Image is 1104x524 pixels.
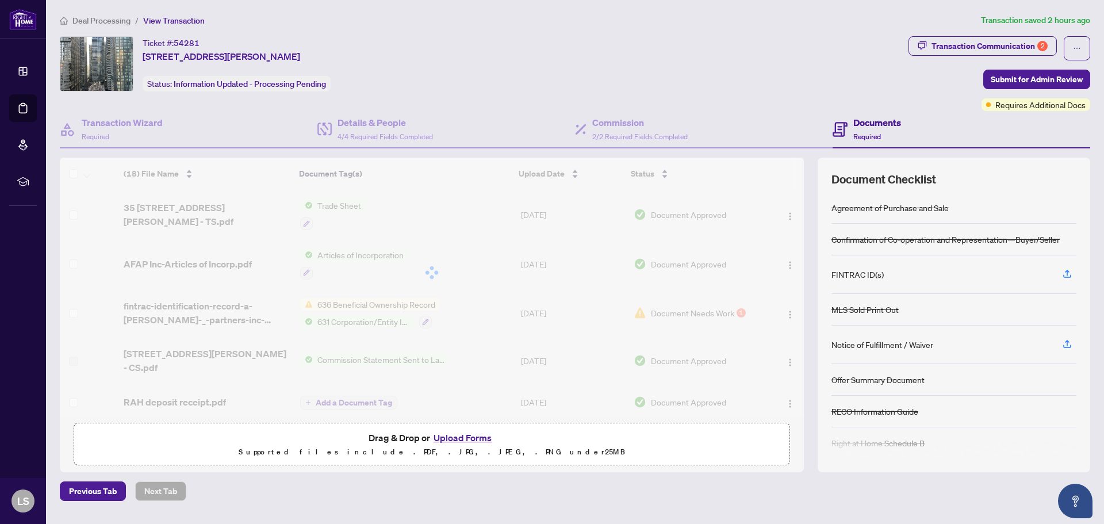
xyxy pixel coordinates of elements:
[853,116,901,129] h4: Documents
[143,16,205,26] span: View Transaction
[831,171,936,188] span: Document Checklist
[60,37,133,91] img: IMG-C12334571_1.jpg
[69,482,117,500] span: Previous Tab
[1037,41,1048,51] div: 2
[592,132,688,141] span: 2/2 Required Fields Completed
[143,36,200,49] div: Ticket #:
[9,9,37,30] img: logo
[174,38,200,48] span: 54281
[338,132,433,141] span: 4/4 Required Fields Completed
[81,445,783,459] p: Supported files include .PDF, .JPG, .JPEG, .PNG under 25 MB
[831,201,949,214] div: Agreement of Purchase and Sale
[831,405,918,418] div: RECO Information Guide
[17,493,29,509] span: LS
[135,14,139,27] li: /
[174,79,326,89] span: Information Updated - Processing Pending
[60,17,68,25] span: home
[995,98,1086,111] span: Requires Additional Docs
[82,116,163,129] h4: Transaction Wizard
[981,14,1090,27] article: Transaction saved 2 hours ago
[991,70,1083,89] span: Submit for Admin Review
[908,36,1057,56] button: Transaction Communication2
[430,430,495,445] button: Upload Forms
[369,430,495,445] span: Drag & Drop or
[931,37,1048,55] div: Transaction Communication
[831,303,899,316] div: MLS Sold Print Out
[60,481,126,501] button: Previous Tab
[143,76,331,91] div: Status:
[831,437,925,449] div: Right at Home Schedule B
[82,132,109,141] span: Required
[831,233,1060,246] div: Confirmation of Co-operation and Representation—Buyer/Seller
[831,373,925,386] div: Offer Summary Document
[853,132,881,141] span: Required
[74,423,789,466] span: Drag & Drop orUpload FormsSupported files include .PDF, .JPG, .JPEG, .PNG under25MB
[831,338,933,351] div: Notice of Fulfillment / Waiver
[1073,44,1081,52] span: ellipsis
[143,49,300,63] span: [STREET_ADDRESS][PERSON_NAME]
[135,481,186,501] button: Next Tab
[592,116,688,129] h4: Commission
[338,116,433,129] h4: Details & People
[1058,484,1092,518] button: Open asap
[831,268,884,281] div: FINTRAC ID(s)
[72,16,131,26] span: Deal Processing
[983,70,1090,89] button: Submit for Admin Review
